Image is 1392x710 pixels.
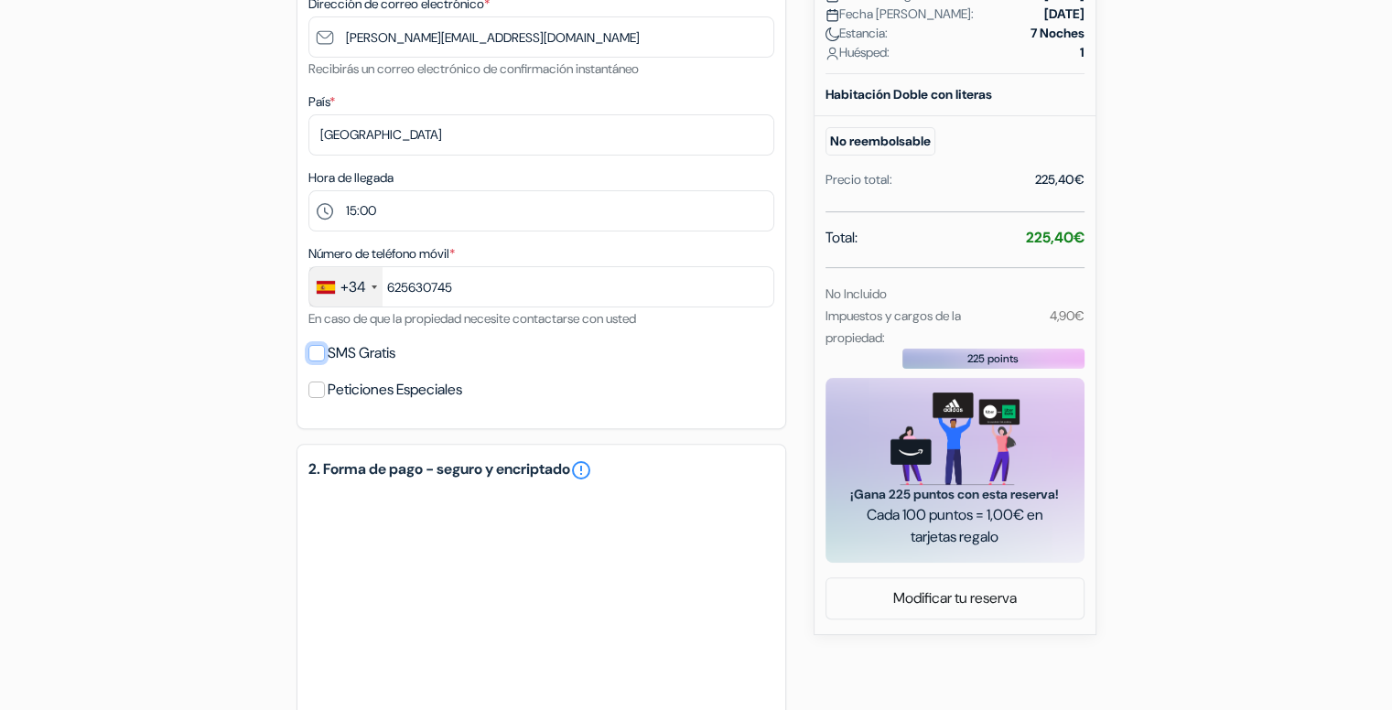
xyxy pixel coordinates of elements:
div: Precio total: [825,170,892,189]
label: Peticiones Especiales [328,377,462,403]
span: Total: [825,227,858,249]
span: ¡Gana 225 puntos con esta reserva! [847,485,1063,504]
strong: 1 [1080,43,1084,62]
strong: 225,40€ [1026,228,1084,247]
img: user_icon.svg [825,47,839,60]
small: Recibirás un correo electrónico de confirmación instantáneo [308,60,639,77]
span: Fecha [PERSON_NAME]: [825,5,974,24]
a: Modificar tu reserva [826,581,1084,616]
div: +34 [340,276,366,298]
span: 225 points [967,350,1019,367]
h5: 2. Forma de pago - seguro y encriptado [308,459,774,481]
label: SMS Gratis [328,340,395,366]
input: 612 34 56 78 [308,266,774,307]
strong: [DATE] [1044,5,1084,24]
small: No Incluido [825,285,887,302]
strong: 7 Noches [1031,24,1084,43]
img: calendar.svg [825,8,839,22]
img: gift_card_hero_new.png [890,393,1020,485]
div: Spain (España): +34 [309,267,383,307]
a: error_outline [570,459,592,481]
small: En caso de que la propiedad necesite contactarse con usted [308,310,636,327]
input: Introduzca la dirección de correo electrónico [308,16,774,58]
b: Habitación Doble con literas [825,86,992,102]
small: No reembolsable [825,127,935,156]
small: 4,90€ [1049,307,1084,324]
label: Hora de llegada [308,168,394,188]
div: 225,40€ [1035,170,1084,189]
small: Impuestos y cargos de la propiedad: [825,307,961,346]
label: Número de teléfono móvil [308,244,455,264]
span: Huésped: [825,43,890,62]
span: Cada 100 puntos = 1,00€ en tarjetas regalo [847,504,1063,548]
label: País [308,92,335,112]
img: moon.svg [825,27,839,41]
span: Estancia: [825,24,888,43]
